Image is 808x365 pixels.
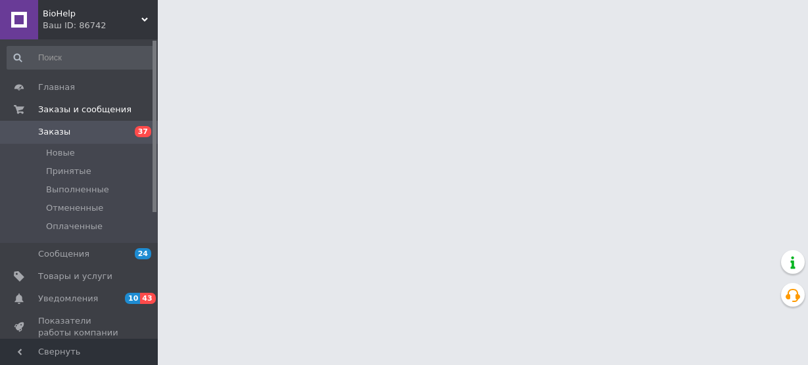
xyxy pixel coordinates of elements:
[38,81,75,93] span: Главная
[38,248,89,260] span: Сообщения
[7,46,155,70] input: Поиск
[38,270,112,282] span: Товары и услуги
[140,293,155,304] span: 43
[38,315,122,339] span: Показатели работы компании
[135,248,151,259] span: 24
[125,293,140,304] span: 10
[46,165,91,177] span: Принятые
[38,293,98,305] span: Уведомления
[43,8,141,20] span: BioHelp
[43,20,158,32] div: Ваш ID: 86742
[46,202,103,214] span: Отмененные
[38,104,131,116] span: Заказы и сообщения
[46,221,103,232] span: Оплаченные
[135,126,151,137] span: 37
[38,126,70,138] span: Заказы
[46,147,75,159] span: Новые
[46,184,109,196] span: Выполненные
